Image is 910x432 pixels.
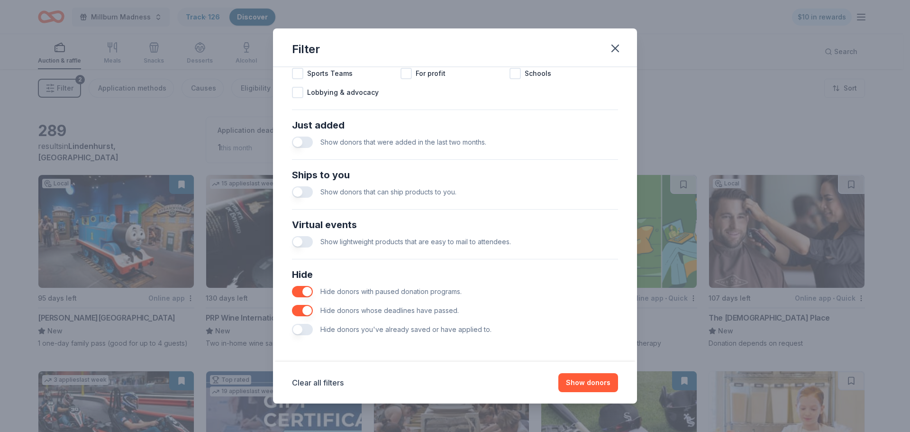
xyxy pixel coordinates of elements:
button: Clear all filters [292,377,344,388]
span: Hide donors whose deadlines have passed. [320,306,459,314]
button: Show donors [558,373,618,392]
span: Schools [525,68,551,79]
div: Virtual events [292,217,618,232]
span: Hide donors with paused donation programs. [320,287,462,295]
span: For profit [416,68,446,79]
span: Sports Teams [307,68,353,79]
div: Just added [292,118,618,133]
div: Ships to you [292,167,618,183]
span: Show lightweight products that are easy to mail to attendees. [320,238,511,246]
span: Hide donors you've already saved or have applied to. [320,325,491,333]
span: Show donors that can ship products to you. [320,188,456,196]
div: Filter [292,42,320,57]
span: Lobbying & advocacy [307,87,379,98]
span: Show donors that were added in the last two months. [320,138,486,146]
div: Hide [292,267,618,282]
